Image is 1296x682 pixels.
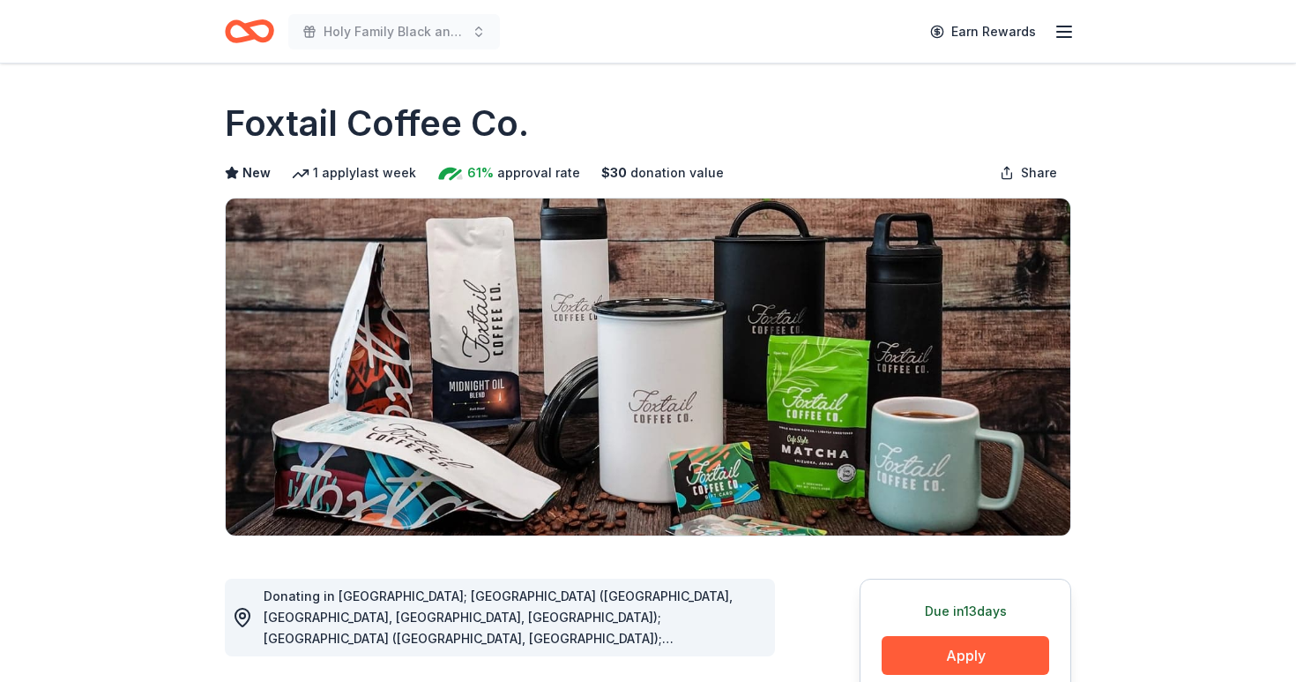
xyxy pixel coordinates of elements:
span: Holy Family Black and Gold Gala and Auction [324,21,465,42]
h1: Foxtail Coffee Co. [225,99,529,148]
a: Home [225,11,274,52]
span: approval rate [497,162,580,184]
button: Share [986,155,1071,191]
span: Donating in [GEOGRAPHIC_DATA]; [GEOGRAPHIC_DATA] ([GEOGRAPHIC_DATA], [GEOGRAPHIC_DATA], [GEOGRAPH... [264,588,733,667]
div: Due in 13 days [882,601,1049,622]
span: donation value [630,162,724,184]
button: Apply [882,636,1049,675]
a: Earn Rewards [920,16,1046,48]
div: 1 apply last week [292,162,416,184]
img: Image for Foxtail Coffee Co. [226,199,1070,536]
span: Share [1021,162,1057,184]
span: New [242,162,271,184]
span: 61% [467,162,494,184]
span: $ 30 [601,162,627,184]
button: Holy Family Black and Gold Gala and Auction [288,14,500,49]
